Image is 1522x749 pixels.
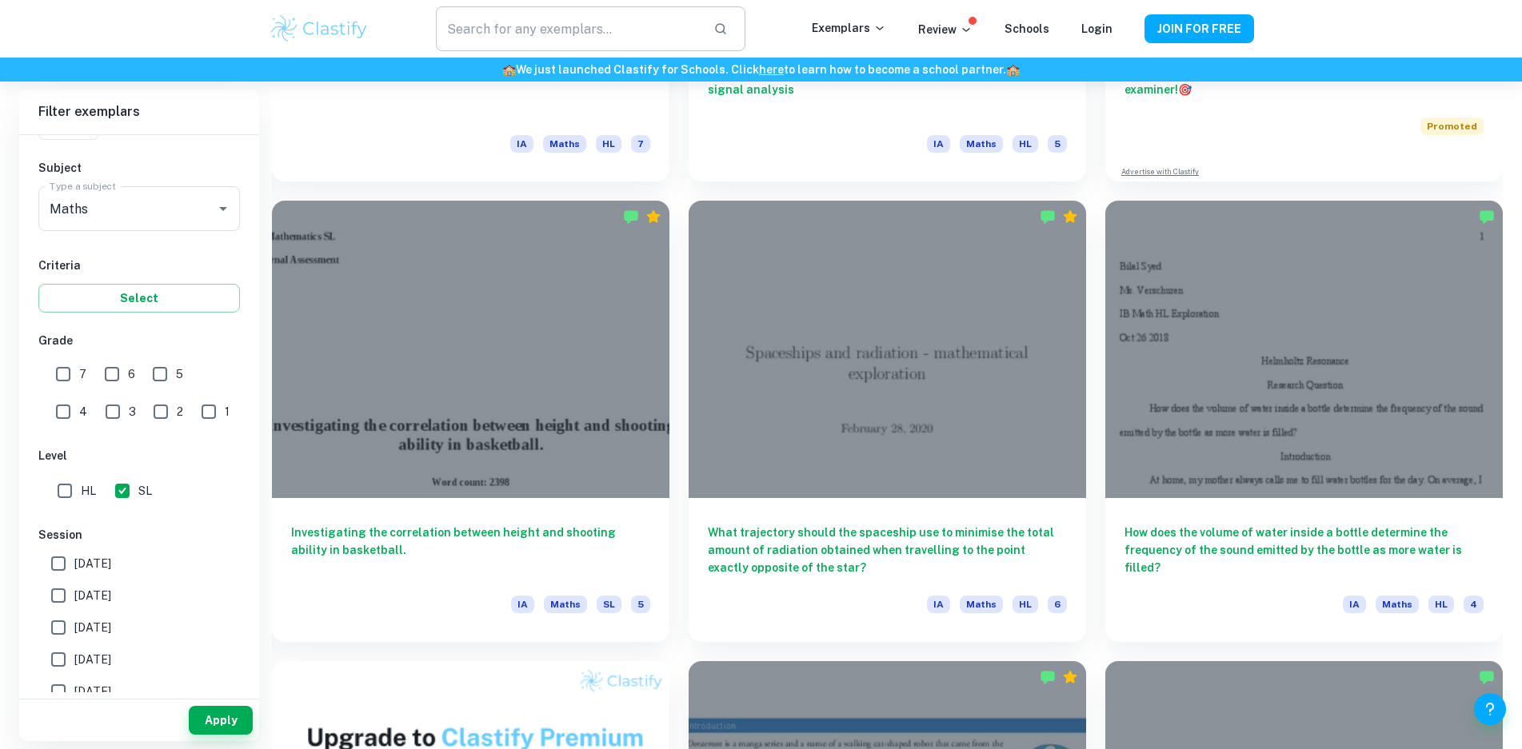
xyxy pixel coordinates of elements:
a: here [759,63,784,76]
button: Open [212,197,234,220]
span: 4 [1464,596,1484,613]
button: Apply [189,706,253,735]
img: Marked [1479,669,1495,685]
h6: Session [38,526,240,544]
a: How does the volume of water inside a bottle determine the frequency of the sound emitted by the ... [1105,201,1503,643]
img: Marked [1479,209,1495,225]
span: IA [511,596,534,613]
span: HL [1013,135,1038,153]
img: Clastify logo [269,13,370,45]
span: 🎯 [1178,83,1192,96]
span: 5 [1048,135,1067,153]
span: HL [81,482,96,500]
span: 2 [177,403,183,420]
span: Maths [960,596,1003,613]
span: IA [927,596,950,613]
span: 7 [79,365,86,383]
span: HL [596,135,621,153]
img: Marked [1040,209,1056,225]
h6: Investigating the correlation between height and shooting ability in basketball. [291,524,650,576]
span: 5 [631,596,650,613]
input: Search for any exemplars... [436,6,700,51]
div: Premium [1062,209,1078,225]
span: SL [597,596,621,613]
span: Maths [544,596,587,613]
h6: Modelling India’s Population [291,63,650,116]
h6: Fourier Transform in Neuroscience: An application to electric signal analysis [708,63,1067,116]
span: IA [510,135,533,153]
span: IA [1343,596,1366,613]
h6: Level [38,447,240,464]
h6: Subject [38,159,240,177]
div: Premium [1062,669,1078,685]
img: Marked [623,209,639,225]
span: Maths [543,135,586,153]
span: 🏫 [1006,63,1020,76]
h6: Filter exemplars [19,90,259,134]
h6: Grade [38,332,240,349]
a: Investigating the correlation between height and shooting ability in basketball.IAMathsSL5 [272,201,669,643]
h6: How does the volume of water inside a bottle determine the frequency of the sound emitted by the ... [1125,524,1484,576]
span: [DATE] [74,683,111,700]
span: HL [1428,596,1454,613]
span: Promoted [1420,118,1484,135]
div: Premium [645,209,661,225]
span: 3 [129,403,136,420]
button: JOIN FOR FREE [1144,14,1254,43]
span: [DATE] [74,555,111,572]
span: 4 [79,403,87,420]
button: Select [38,284,240,313]
button: Help and Feedback [1474,693,1506,725]
a: Schools [1005,22,1049,35]
span: Maths [960,135,1003,153]
h6: We just launched Clastify for Schools. Click to learn how to become a school partner. [3,61,1519,78]
a: Login [1081,22,1113,35]
span: HL [1013,596,1038,613]
span: 6 [128,365,135,383]
span: 5 [176,365,183,383]
img: Marked [1040,669,1056,685]
a: What trajectory should the spaceship use to minimise the total amount of radiation obtained when ... [689,201,1086,643]
span: 🏫 [502,63,516,76]
span: 7 [631,135,650,153]
span: [DATE] [74,651,111,668]
h6: What trajectory should the spaceship use to minimise the total amount of radiation obtained when ... [708,524,1067,576]
span: 1 [225,403,230,420]
span: 6 [1048,596,1067,613]
span: SL [138,482,152,500]
h6: Criteria [38,257,240,274]
p: Exemplars [812,19,886,37]
p: Review [918,21,973,38]
a: Advertise with Clastify [1121,166,1199,177]
span: [DATE] [74,587,111,604]
label: Type a subject [50,179,116,193]
span: [DATE] [74,619,111,636]
span: IA [927,135,950,153]
span: Maths [1376,596,1419,613]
